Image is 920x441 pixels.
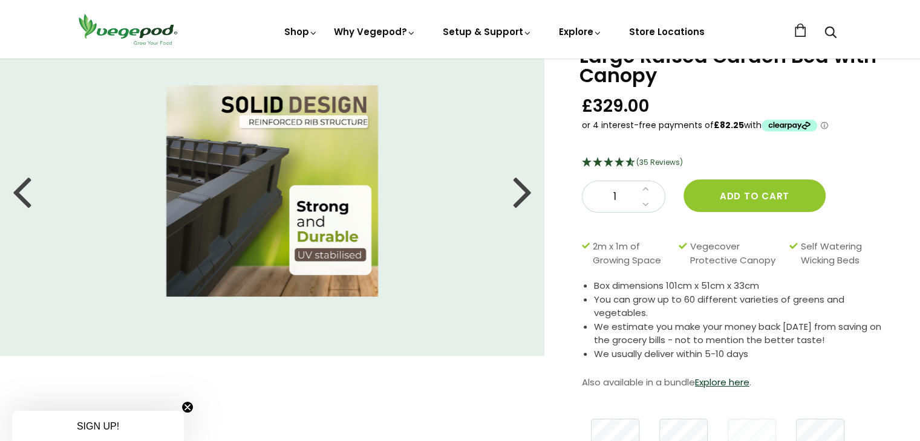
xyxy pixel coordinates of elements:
[636,157,683,167] span: (35 Reviews)
[582,155,890,171] div: 4.69 Stars - 35 Reviews
[824,27,837,40] a: Search
[181,401,194,413] button: Close teaser
[695,376,749,388] a: Explore here
[166,85,378,297] img: Large Raised Garden Bed with Canopy
[639,181,653,197] a: Increase quantity by 1
[629,25,705,38] a: Store Locations
[594,293,890,320] li: You can grow up to 60 different varieties of greens and vegetables.
[594,347,890,361] li: We usually deliver within 5-10 days
[579,47,890,85] h1: Large Raised Garden Bed with Canopy
[582,373,890,391] p: Also available in a bundle .
[559,25,602,38] a: Explore
[284,25,318,38] a: Shop
[334,25,416,38] a: Why Vegepod?
[683,179,826,212] button: Add to cart
[595,189,636,205] span: 1
[593,240,673,267] span: 2m x 1m of Growing Space
[594,279,890,293] li: Box dimensions 101cm x 51cm x 33cm
[12,411,184,441] div: SIGN UP!Close teaser
[77,421,119,431] span: SIGN UP!
[690,240,783,267] span: Vegecover Protective Canopy
[443,25,532,38] a: Setup & Support
[582,95,650,117] span: £329.00
[639,197,653,213] a: Decrease quantity by 1
[594,320,890,347] li: We estimate you make your money back [DATE] from saving on the grocery bills - not to mention the...
[73,12,182,47] img: Vegepod
[801,240,884,267] span: Self Watering Wicking Beds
